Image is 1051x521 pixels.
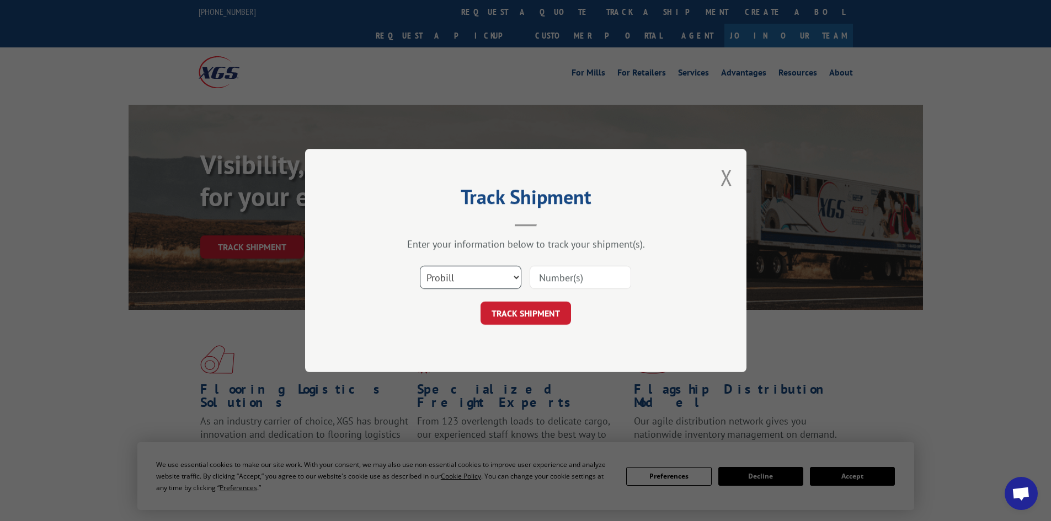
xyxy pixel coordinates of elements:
a: Open chat [1005,477,1038,510]
input: Number(s) [530,266,631,289]
h2: Track Shipment [360,189,691,210]
div: Enter your information below to track your shipment(s). [360,238,691,250]
button: Close modal [721,163,733,192]
button: TRACK SHIPMENT [481,302,571,325]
